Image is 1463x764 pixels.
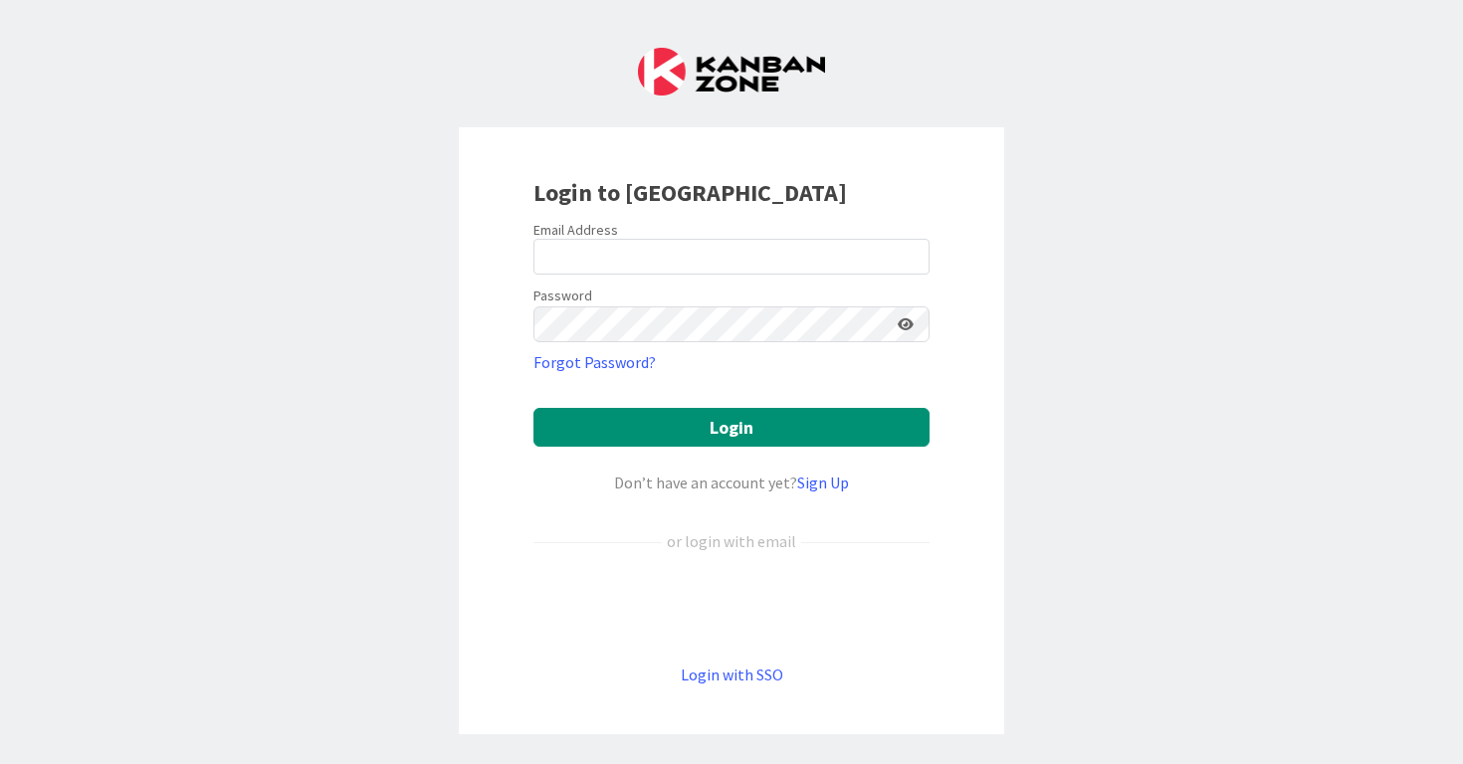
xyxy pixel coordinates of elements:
iframe: Sign in with Google Button [523,586,940,630]
div: or login with email [662,529,801,553]
label: Email Address [533,221,618,239]
a: Sign Up [797,473,849,492]
label: Password [533,286,592,306]
b: Login to [GEOGRAPHIC_DATA] [533,177,847,208]
div: Don’t have an account yet? [533,471,930,494]
a: Login with SSO [681,665,783,684]
button: Login [533,408,930,447]
img: Kanban Zone [638,48,825,95]
a: Forgot Password? [533,350,656,374]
